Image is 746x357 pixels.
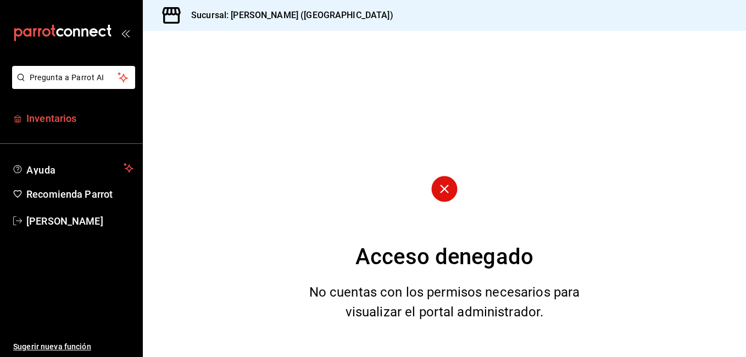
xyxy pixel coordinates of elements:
span: Ayuda [26,161,119,175]
span: [PERSON_NAME] [26,214,133,228]
span: Recomienda Parrot [26,187,133,202]
button: Pregunta a Parrot AI [12,66,135,89]
span: Pregunta a Parrot AI [30,72,118,83]
button: open_drawer_menu [121,29,130,37]
h3: Sucursal: [PERSON_NAME] ([GEOGRAPHIC_DATA]) [182,9,393,22]
span: Inventarios [26,111,133,126]
div: Acceso denegado [355,241,533,274]
a: Pregunta a Parrot AI [8,80,135,91]
span: Sugerir nueva función [13,341,133,353]
div: No cuentas con los permisos necesarios para visualizar el portal administrador. [296,282,594,322]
